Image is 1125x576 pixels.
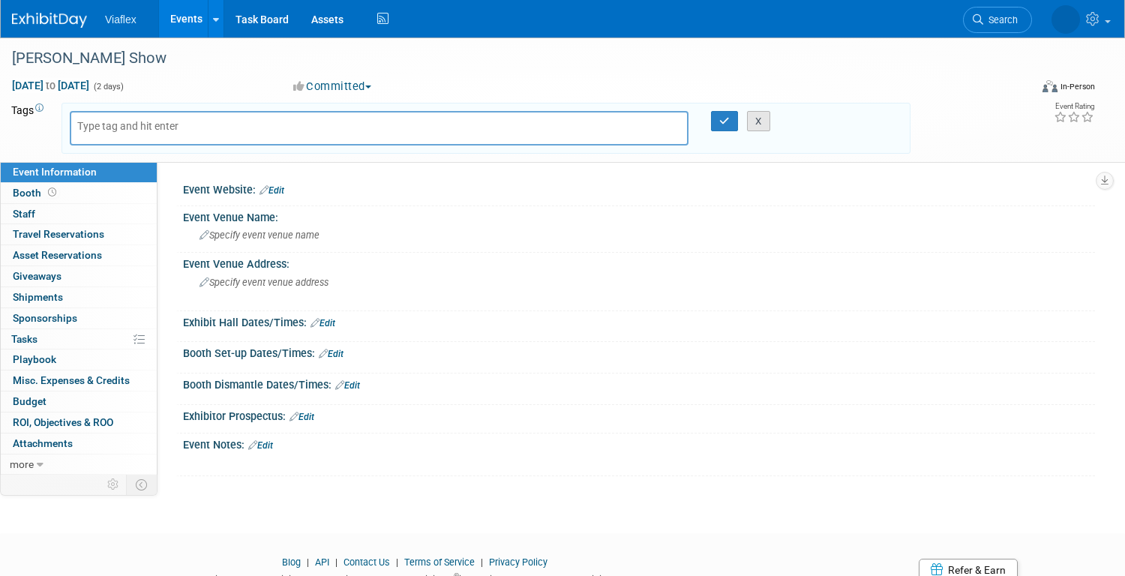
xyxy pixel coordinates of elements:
[13,416,113,428] span: ROI, Objectives & ROO
[100,475,127,494] td: Personalize Event Tab Strip
[1,204,157,224] a: Staff
[288,79,377,94] button: Committed
[331,556,341,568] span: |
[105,13,136,25] span: Viaflex
[1,454,157,475] a: more
[1,162,157,182] a: Event Information
[1054,103,1094,110] div: Event Rating
[303,556,313,568] span: |
[747,111,770,132] button: X
[983,14,1018,25] span: Search
[183,373,1095,393] div: Booth Dismantle Dates/Times:
[1,412,157,433] a: ROI, Objectives & ROO
[13,166,97,178] span: Event Information
[319,349,343,359] a: Edit
[77,118,197,133] input: Type tag and hit enter
[310,318,335,328] a: Edit
[13,374,130,386] span: Misc. Expenses & Credits
[183,433,1095,453] div: Event Notes:
[7,45,1003,72] div: [PERSON_NAME] Show
[392,556,402,568] span: |
[315,556,329,568] a: API
[1,183,157,203] a: Booth
[11,79,90,92] span: [DATE] [DATE]
[11,333,37,345] span: Tasks
[335,380,360,391] a: Edit
[1,287,157,307] a: Shipments
[13,437,73,449] span: Attachments
[1,245,157,265] a: Asset Reservations
[1,308,157,328] a: Sponsorships
[43,79,58,91] span: to
[248,440,273,451] a: Edit
[199,277,328,288] span: Specify event venue address
[1,224,157,244] a: Travel Reservations
[1060,81,1095,92] div: In-Person
[183,253,1095,271] div: Event Venue Address:
[127,475,157,494] td: Toggle Event Tabs
[183,311,1095,331] div: Exhibit Hall Dates/Times:
[1042,80,1057,92] img: Format-Inperson.png
[12,13,87,28] img: ExhibitDay
[10,458,34,470] span: more
[183,342,1095,361] div: Booth Set-up Dates/Times:
[45,187,59,198] span: Booth not reserved yet
[13,228,104,240] span: Travel Reservations
[259,185,284,196] a: Edit
[1,433,157,454] a: Attachments
[404,556,475,568] a: Terms of Service
[963,7,1032,33] a: Search
[13,187,59,199] span: Booth
[13,312,77,324] span: Sponsorships
[199,229,319,241] span: Specify event venue name
[343,556,390,568] a: Contact Us
[92,82,124,91] span: (2 days)
[1,266,157,286] a: Giveaways
[13,270,61,282] span: Giveaways
[13,353,56,365] span: Playbook
[13,249,102,261] span: Asset Reservations
[13,395,46,407] span: Budget
[289,412,314,422] a: Edit
[183,178,1095,198] div: Event Website:
[933,78,1095,100] div: Event Format
[1,349,157,370] a: Playbook
[13,208,35,220] span: Staff
[477,556,487,568] span: |
[13,291,63,303] span: Shipments
[183,206,1095,225] div: Event Venue Name:
[1,329,157,349] a: Tasks
[282,556,301,568] a: Blog
[1051,5,1080,34] img: David Tesch
[183,405,1095,424] div: Exhibitor Prospectus:
[1,391,157,412] a: Budget
[11,103,48,154] td: Tags
[489,556,547,568] a: Privacy Policy
[1,370,157,391] a: Misc. Expenses & Credits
